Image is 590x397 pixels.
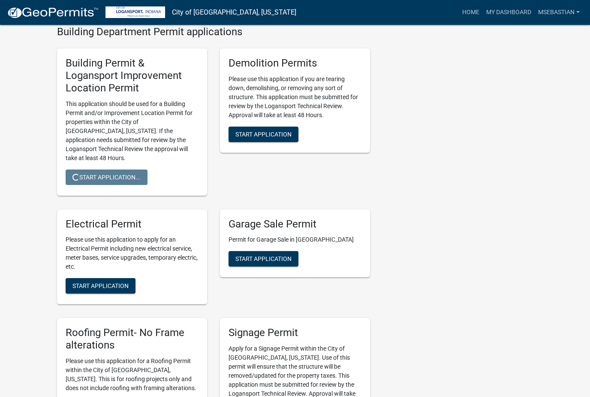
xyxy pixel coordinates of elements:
h5: Electrical Permit [66,218,199,230]
img: City of Logansport, Indiana [105,6,165,18]
button: Start Application [66,278,135,294]
span: Start Application [72,282,129,289]
p: Please use this application for a Roofing Permit within the City of [GEOGRAPHIC_DATA], [US_STATE]... [66,357,199,393]
span: Start Application... [72,173,141,180]
button: Start Application [229,251,298,267]
p: Please use this application to apply for an Electrical Permit including new electrical service, m... [66,235,199,271]
h4: Building Department Permit applications [57,26,370,38]
button: Start Application [229,127,298,142]
span: Start Application [235,255,292,262]
a: msebastian [535,4,583,21]
button: Start Application... [66,170,147,185]
h5: Building Permit & Logansport Improvement Location Permit [66,57,199,94]
h5: Demolition Permits [229,57,361,70]
p: Please use this application if you are tearing down, demolishing, or removing any sort of structu... [229,75,361,120]
a: City of [GEOGRAPHIC_DATA], [US_STATE] [172,5,296,20]
h5: Signage Permit [229,327,361,339]
h5: Roofing Permit- No Frame alterations [66,327,199,352]
span: Start Application [235,131,292,138]
a: My Dashboard [483,4,535,21]
p: Permit for Garage Sale in [GEOGRAPHIC_DATA] [229,235,361,244]
a: Home [459,4,483,21]
h5: Garage Sale Permit [229,218,361,230]
p: This application should be used for a Building Permit and/or Improvement Location Permit for prop... [66,100,199,163]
